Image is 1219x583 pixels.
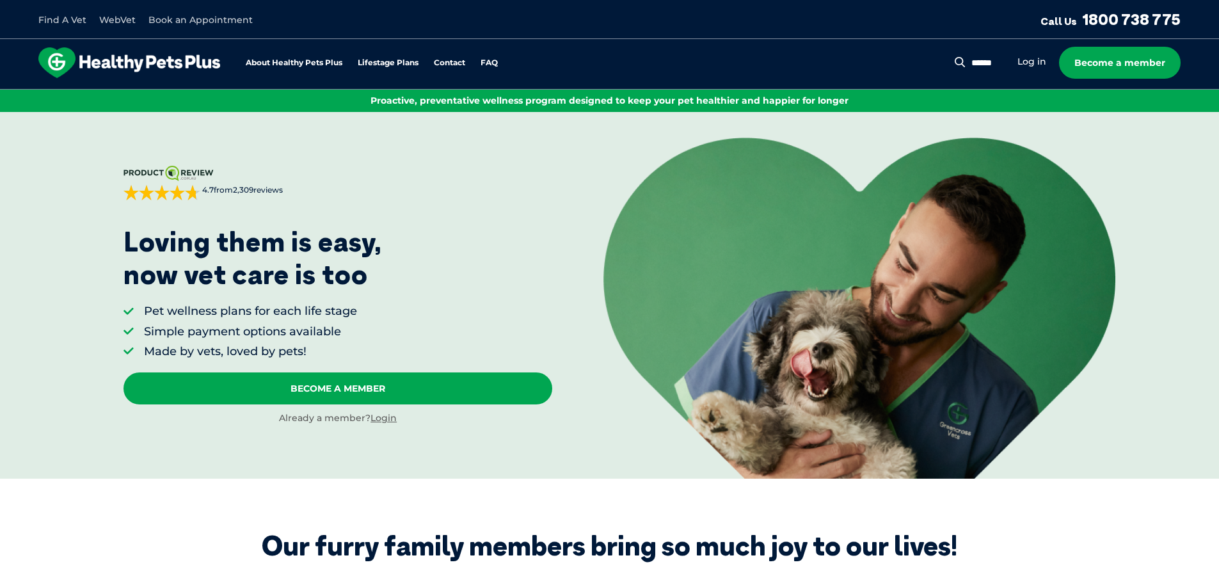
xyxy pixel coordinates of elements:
div: Our furry family members bring so much joy to our lives! [262,530,957,562]
a: Login [370,412,397,424]
a: Call Us1800 738 775 [1040,10,1181,29]
div: Already a member? [123,412,552,425]
img: <p>Loving them is easy, <br /> now vet care is too</p> [603,138,1115,478]
a: Become a member [1059,47,1181,79]
a: Lifestage Plans [358,59,418,67]
p: Loving them is easy, now vet care is too [123,226,382,291]
li: Made by vets, loved by pets! [144,344,357,360]
li: Simple payment options available [144,324,357,340]
a: Log in [1017,56,1046,68]
a: WebVet [99,14,136,26]
span: Call Us [1040,15,1077,28]
a: Contact [434,59,465,67]
button: Search [952,56,968,68]
img: hpp-logo [38,47,220,78]
span: Proactive, preventative wellness program designed to keep your pet healthier and happier for longer [370,95,849,106]
li: Pet wellness plans for each life stage [144,303,357,319]
a: Find A Vet [38,14,86,26]
a: FAQ [481,59,498,67]
a: Become A Member [123,372,552,404]
span: from [200,185,283,196]
strong: 4.7 [202,185,214,195]
span: 2,309 reviews [233,185,283,195]
a: Book an Appointment [148,14,253,26]
div: 4.7 out of 5 stars [123,185,200,200]
a: 4.7from2,309reviews [123,166,552,200]
a: About Healthy Pets Plus [246,59,342,67]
